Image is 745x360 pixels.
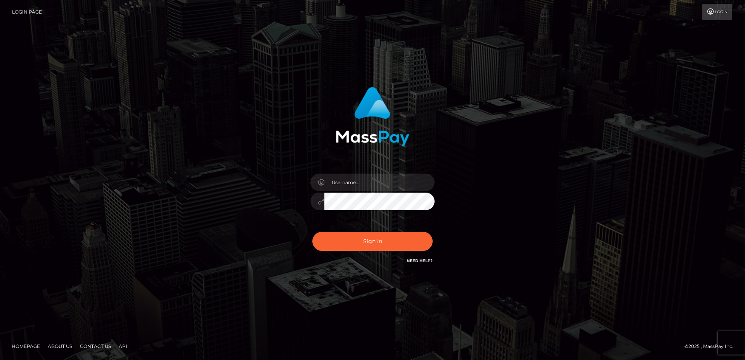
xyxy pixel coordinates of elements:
input: Username... [324,174,435,191]
button: Sign in [312,232,433,251]
div: © 2025 , MassPay Inc. [684,342,739,351]
a: Login [702,4,732,20]
a: Contact Us [77,340,114,352]
img: MassPay Login [336,87,409,146]
a: Login Page [12,4,42,20]
a: Need Help? [407,258,433,263]
a: Homepage [9,340,43,352]
a: API [116,340,130,352]
a: About Us [45,340,75,352]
